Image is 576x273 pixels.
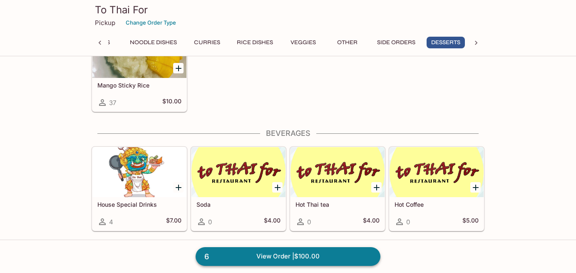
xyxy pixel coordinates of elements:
[372,37,420,48] button: Side Orders
[389,147,484,231] a: Hot Coffee0$5.00
[191,147,286,231] a: Soda0$4.00
[470,182,481,193] button: Add Hot Coffee
[395,201,479,208] h5: Hot Coffee
[272,182,283,193] button: Add Soda
[109,99,116,107] span: 37
[92,28,186,78] div: Mango Sticky Rice
[125,37,181,48] button: Noodle Dishes
[97,201,181,208] h5: House Special Drinks
[173,182,184,193] button: Add House Special Drinks
[122,16,180,29] button: Change Order Type
[191,147,286,197] div: Soda
[208,218,212,226] span: 0
[95,3,481,16] h3: To Thai For
[363,217,380,227] h5: $4.00
[188,37,226,48] button: Curries
[307,218,311,226] span: 0
[406,218,410,226] span: 0
[92,147,187,231] a: House Special Drinks4$7.00
[166,217,181,227] h5: $7.00
[162,98,181,108] h5: $10.00
[390,147,484,197] div: Hot Coffee
[95,19,115,27] p: Pickup
[199,251,214,263] span: 6
[92,28,187,112] a: Mango Sticky Rice37$10.00
[284,37,322,48] button: Veggies
[97,82,181,89] h5: Mango Sticky Rice
[328,37,366,48] button: Other
[462,217,479,227] h5: $5.00
[371,182,382,193] button: Add Hot Thai tea
[290,147,385,197] div: Hot Thai tea
[290,147,385,231] a: Hot Thai tea0$4.00
[264,217,281,227] h5: $4.00
[173,63,184,73] button: Add Mango Sticky Rice
[295,201,380,208] h5: Hot Thai tea
[92,129,484,138] h4: Beverages
[196,247,380,265] a: 6View Order |$100.00
[427,37,465,48] button: Desserts
[109,218,113,226] span: 4
[196,201,281,208] h5: Soda
[232,37,278,48] button: Rice Dishes
[92,147,186,197] div: House Special Drinks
